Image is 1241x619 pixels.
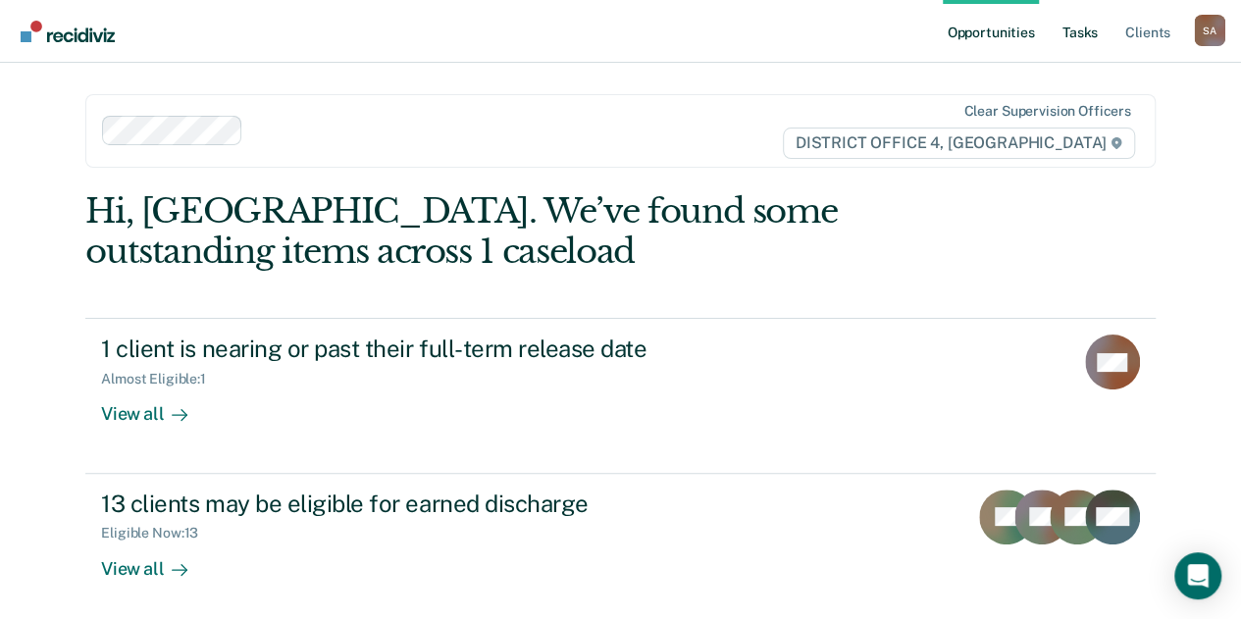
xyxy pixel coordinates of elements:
div: Almost Eligible : 1 [101,371,222,387]
div: Open Intercom Messenger [1174,552,1221,599]
img: Recidiviz [21,21,115,42]
span: DISTRICT OFFICE 4, [GEOGRAPHIC_DATA] [783,128,1135,159]
div: Eligible Now : 13 [101,525,214,542]
a: 1 client is nearing or past their full-term release dateAlmost Eligible:1View all [85,318,1156,473]
div: Clear supervision officers [963,103,1130,120]
div: Hi, [GEOGRAPHIC_DATA]. We’ve found some outstanding items across 1 caseload [85,191,941,272]
div: S A [1194,15,1225,46]
button: Profile dropdown button [1194,15,1225,46]
div: View all [101,542,211,580]
div: 13 clients may be eligible for earned discharge [101,490,790,518]
div: View all [101,387,211,426]
div: 1 client is nearing or past their full-term release date [101,335,790,363]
